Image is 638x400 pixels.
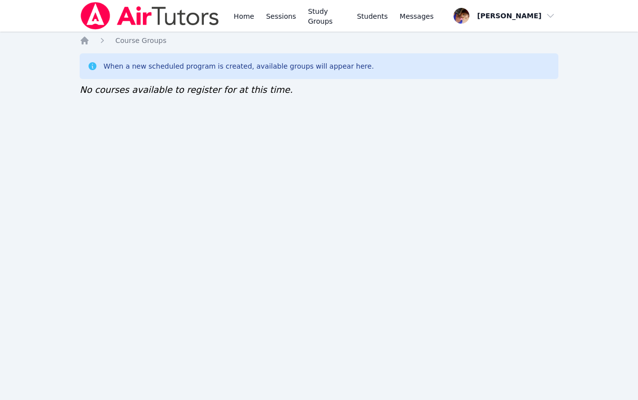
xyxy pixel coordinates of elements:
[115,36,166,45] a: Course Groups
[80,36,558,45] nav: Breadcrumb
[80,2,220,30] img: Air Tutors
[103,61,374,71] div: When a new scheduled program is created, available groups will appear here.
[115,37,166,44] span: Course Groups
[80,84,293,95] span: No courses available to register for at this time.
[400,11,434,21] span: Messages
